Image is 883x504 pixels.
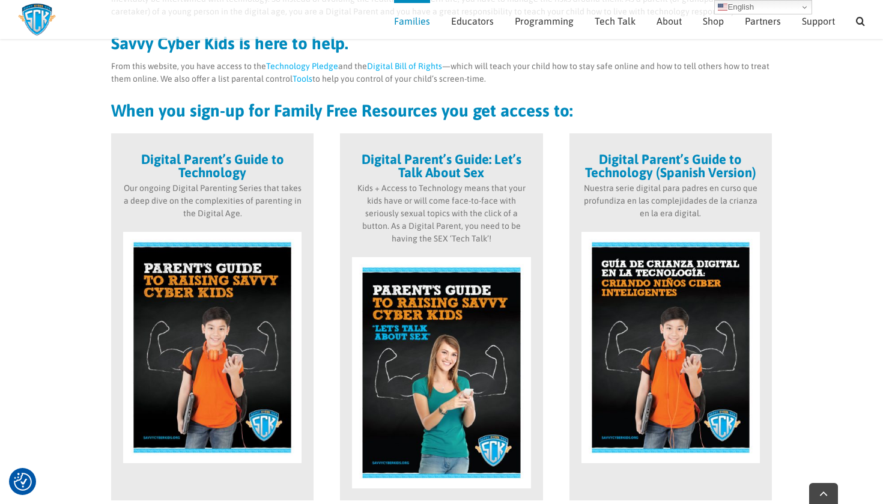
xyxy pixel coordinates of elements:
span: Shop [703,16,724,26]
h2: Savvy Cyber Kids is here to help. [111,35,772,52]
a: Technology Pledge [266,61,338,71]
a: Digital Bill of Rights [367,61,442,71]
p: From this website, you have access to the and the —which will teach your child how to stay safe o... [111,60,772,85]
p: Our ongoing Digital Parenting Series that takes a deep dive on the complexities of parenting in t... [123,182,302,220]
strong: When you sign-up for Family Free Resources you get access to: [111,101,573,120]
p: Nuestra serie digital para padres en curso que profundiza en las complejidades de la crianza en l... [581,182,760,220]
img: Revisit consent button [14,473,32,491]
span: Partners [745,16,781,26]
button: Consent Preferences [14,473,32,491]
img: en [718,2,727,12]
strong: Digital Parent’s Guide to Technology [141,151,284,180]
img: parents-guide-talk-about-sex [352,257,530,488]
span: Support [802,16,835,26]
span: Educators [451,16,494,26]
img: parents-guide-spanish [581,232,760,463]
img: Savvy Cyber Kids Logo [18,3,56,36]
span: Tech Talk [595,16,636,26]
p: Kids + Access to Technology means that your kids have or will come face-to-face with seriously se... [352,182,530,245]
span: Families [394,16,430,26]
img: parents-guide-cover [123,232,302,463]
strong: Digital Parent’s Guide to Technology (Spanish Version) [585,151,756,180]
strong: Digital Parent’s Guide: Let’s Talk About Sex [362,151,521,180]
a: Tools [293,74,312,83]
span: About [657,16,682,26]
span: Programming [515,16,574,26]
